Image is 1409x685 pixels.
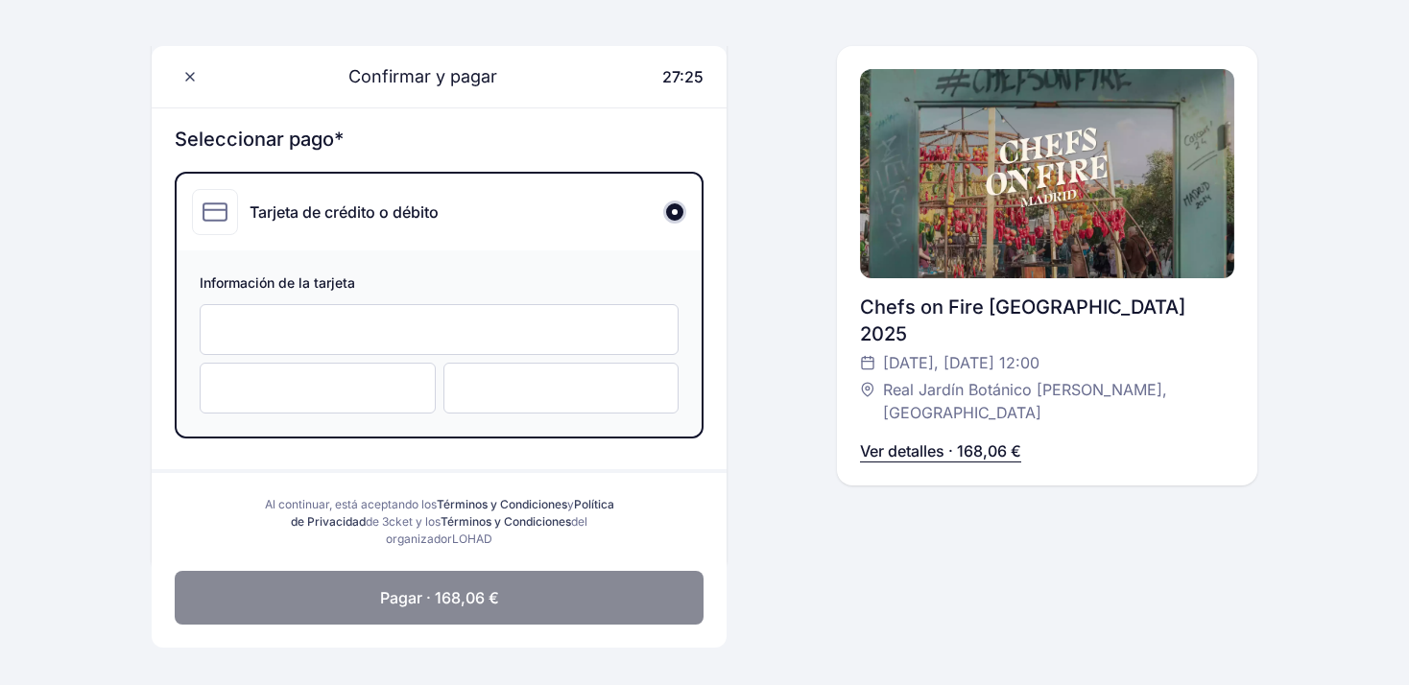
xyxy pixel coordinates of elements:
[464,379,659,397] iframe: Campo de entrada seguro para el CVC
[452,531,492,546] span: LOHAD
[250,201,439,224] div: Tarjeta de crédito o débito
[662,67,704,86] span: 27:25
[175,571,704,625] button: Pagar · 168,06 €
[220,320,658,339] iframe: Campo de entrada seguro del número de tarjeta
[259,496,619,548] div: Al continuar, está aceptando los y de 3cket y los del organizador
[175,126,704,153] h3: Seleccionar pago*
[883,378,1215,424] span: Real Jardín Botánico [PERSON_NAME], [GEOGRAPHIC_DATA]
[380,586,499,609] span: Pagar · 168,06 €
[441,514,571,529] a: Términos y Condiciones
[860,439,1021,462] p: Ver detalles · 168,06 €
[325,63,497,90] span: Confirmar y pagar
[883,351,1039,374] span: [DATE], [DATE] 12:00
[220,379,416,397] iframe: Campo de entrada seguro de la fecha de caducidad
[437,497,567,511] a: Términos y Condiciones
[200,273,679,296] span: Información de la tarjeta
[860,294,1234,347] div: Chefs on Fire [GEOGRAPHIC_DATA] 2025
